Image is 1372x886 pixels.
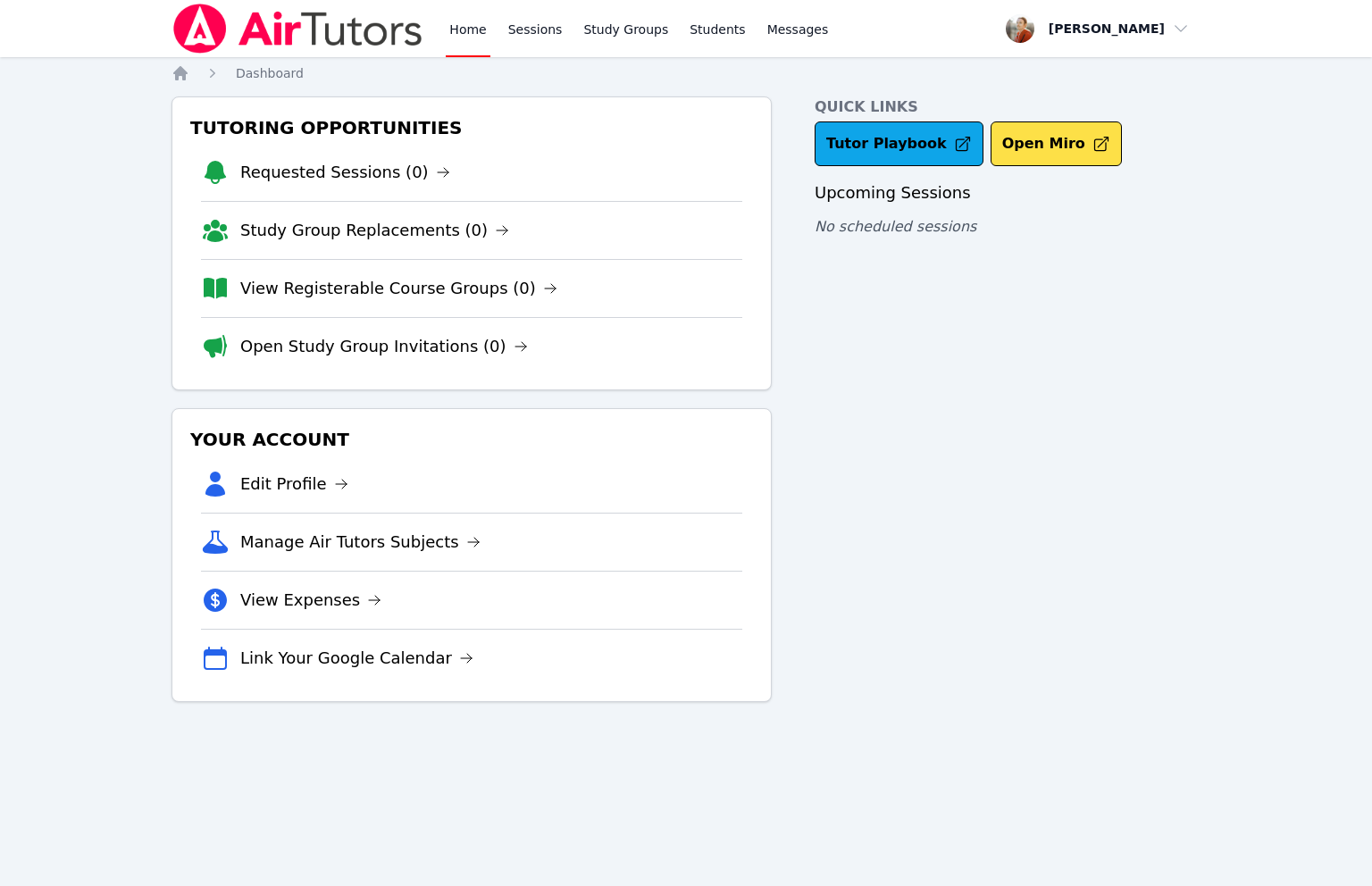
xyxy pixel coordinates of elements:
a: Study Group Replacements (0) [240,218,509,243]
a: Requested Sessions (0) [240,160,450,185]
span: Dashboard [236,66,304,80]
img: Air Tutors [171,4,424,54]
a: Manage Air Tutors Subjects [240,530,481,555]
a: View Expenses [240,588,381,613]
a: Tutor Playbook [815,121,983,166]
a: Link Your Google Calendar [240,646,473,671]
h3: Upcoming Sessions [815,180,1200,205]
h3: Tutoring Opportunities [187,112,757,144]
span: Messages [767,21,829,38]
a: Edit Profile [240,472,348,497]
a: Dashboard [236,64,304,82]
h4: Quick Links [815,96,1200,118]
nav: Breadcrumb [171,64,1200,82]
button: Open Miro [991,121,1122,166]
a: Open Study Group Invitations (0) [240,334,528,359]
h3: Your Account [187,423,757,456]
a: View Registerable Course Groups (0) [240,276,557,301]
span: No scheduled sessions [815,218,976,235]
